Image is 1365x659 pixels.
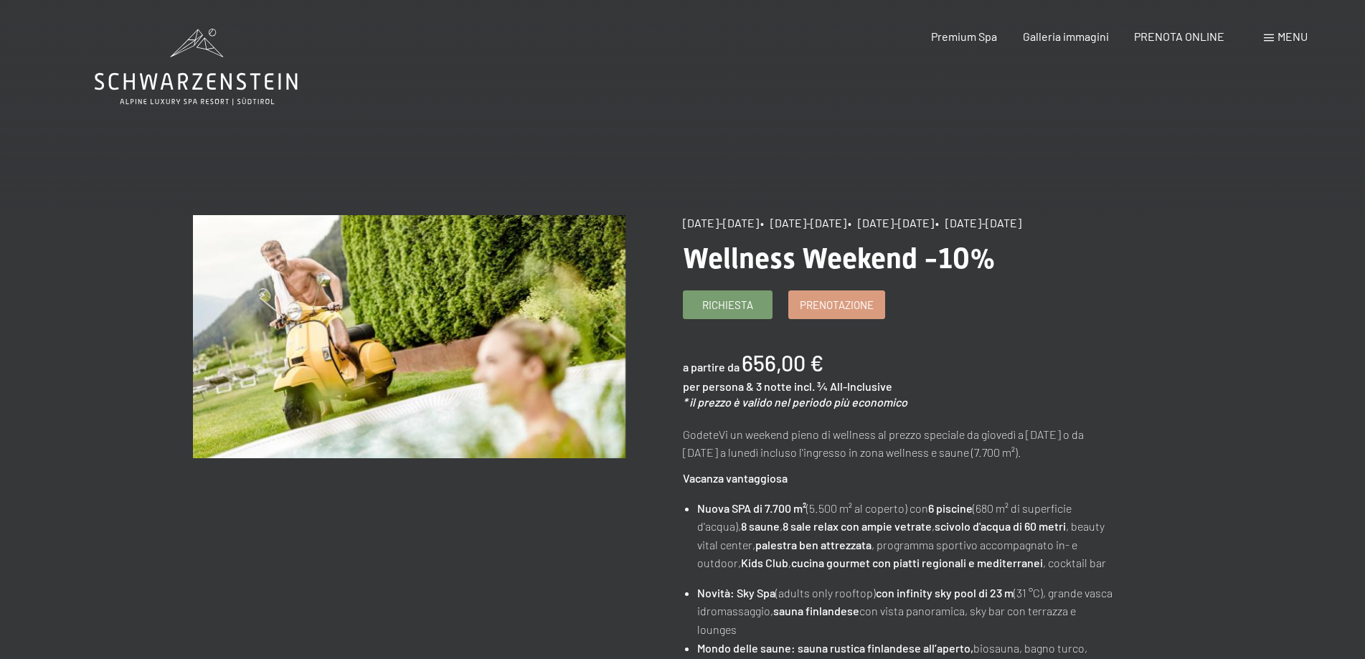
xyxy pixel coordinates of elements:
[683,425,1115,462] p: GodeteVi un weekend pieno di wellness al prezzo speciale da giovedì a [DATE] o da [DATE] a lunedì...
[876,586,1014,599] strong: con infinity sky pool di 23 m
[760,216,846,229] span: • [DATE]-[DATE]
[773,604,859,617] strong: sauna finlandese
[783,519,932,533] strong: 8 sale relax con ampie vetrate
[935,216,1021,229] span: • [DATE]-[DATE]
[794,379,892,393] span: incl. ¾ All-Inclusive
[702,298,753,313] span: Richiesta
[741,519,780,533] strong: 8 saune
[928,501,973,515] strong: 6 piscine
[1277,29,1308,43] span: Menu
[697,501,806,515] strong: Nuova SPA di 7.700 m²
[741,556,788,569] strong: Kids Club
[756,379,792,393] span: 3 notte
[683,471,788,485] strong: Vacanza vantaggiosa
[697,499,1115,572] li: (5.500 m² al coperto) con (680 m² di superficie d'acqua), , , , beauty vital center, , programma ...
[791,556,1043,569] strong: cucina gourmet con piatti regionali e mediterranei
[683,360,740,374] span: a partire da
[684,291,772,318] a: Richiesta
[800,298,874,313] span: Prenotazione
[742,350,823,376] b: 656,00 €
[683,379,754,393] span: per persona &
[193,215,625,458] img: Wellness Weekend -10%
[848,216,934,229] span: • [DATE]-[DATE]
[755,538,872,551] strong: palestra ben attrezzata
[697,586,775,599] strong: Novità: Sky Spa
[1134,29,1224,43] a: PRENOTA ONLINE
[683,216,759,229] span: [DATE]-[DATE]
[935,519,1066,533] strong: scivolo d'acqua di 60 metri
[683,242,996,275] span: Wellness Weekend -10%
[683,395,907,409] em: * il prezzo è valido nel periodo più economico
[697,641,973,655] strong: Mondo delle saune: sauna rustica finlandese all’aperto,
[931,29,997,43] a: Premium Spa
[789,291,884,318] a: Prenotazione
[1023,29,1109,43] a: Galleria immagini
[697,584,1115,639] li: (adults only rooftop) (31 °C), grande vasca idromassaggio, con vista panoramica, sky bar con terr...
